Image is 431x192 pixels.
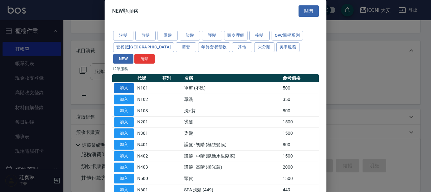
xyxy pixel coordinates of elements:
td: 洗+剪 [183,105,281,116]
td: 單剪 (不洗) [183,82,281,94]
button: 燙髮 [158,31,178,40]
td: N402 [136,150,161,162]
button: 加入 [114,128,134,138]
td: N201 [136,116,161,128]
td: N103 [136,105,161,116]
td: N500 [136,173,161,184]
td: 染髮 [183,127,281,139]
button: 清除 [134,54,155,64]
button: 美甲服務 [276,42,300,52]
button: 加入 [114,140,134,150]
td: 2000 [281,162,319,173]
td: 500 [281,82,319,94]
td: N101 [136,82,161,94]
button: 接髮 [249,31,270,40]
span: NEW類服務 [112,8,138,14]
td: 1500 [281,173,319,184]
button: 套餐抵[GEOGRAPHIC_DATA] [113,42,174,52]
button: 剪套 [176,42,196,52]
td: N401 [136,139,161,150]
button: 護髮 [202,31,222,40]
button: 年終套餐預收 [198,42,230,52]
button: 關閉 [299,5,319,17]
button: 加入 [114,95,134,104]
td: N301 [136,127,161,139]
button: 加入 [114,83,134,93]
td: 350 [281,94,319,105]
button: 頭皮理療 [224,31,248,40]
td: 1500 [281,116,319,128]
td: N403 [136,162,161,173]
button: 剪髮 [135,31,156,40]
td: 800 [281,139,319,150]
th: 名稱 [183,74,281,83]
td: 單洗 [183,94,281,105]
th: 參考價格 [281,74,319,83]
td: 護髮 - 中階 (賦活水生髮膜) [183,150,281,162]
button: 加入 [114,151,134,161]
button: 洗髮 [113,31,133,40]
button: 加入 [114,162,134,172]
button: 其他 [232,42,252,52]
button: ovc醫學系列 [272,31,303,40]
p: 12 筆服務 [112,66,319,72]
button: 加入 [114,174,134,183]
td: 1500 [281,127,319,139]
td: 1500 [281,150,319,162]
button: 未分類 [254,42,274,52]
button: 加入 [114,106,134,115]
td: N102 [136,94,161,105]
td: 燙髮 [183,116,281,128]
td: 頭皮 [183,173,281,184]
td: 800 [281,105,319,116]
td: 護髮 - 初階 (極致髮膜) [183,139,281,150]
button: 染髮 [180,31,200,40]
th: 類別 [161,74,183,83]
th: 代號 [136,74,161,83]
td: 護髮 - 高階 (極光蘊) [183,162,281,173]
button: 加入 [114,117,134,127]
button: NEW [113,54,133,64]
